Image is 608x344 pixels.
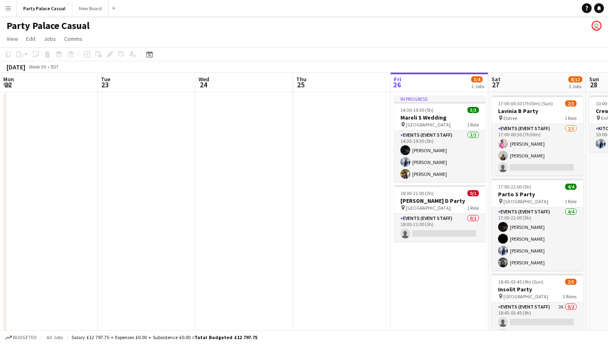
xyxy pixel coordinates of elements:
[492,107,583,115] h3: Lavinia B Party
[13,335,37,340] span: Budgeted
[492,302,583,342] app-card-role: Events (Event Staff)2A0/218:45-03:45 (9h)
[406,205,451,211] span: [GEOGRAPHIC_DATA]
[565,184,577,190] span: 4/4
[588,80,599,89] span: 28
[4,333,38,342] button: Budgeted
[406,122,451,128] span: [GEOGRAPHIC_DATA]
[492,179,583,271] app-job-card: 17:00-22:00 (5h)4/4Parto S Party [GEOGRAPHIC_DATA]1 RoleEvents (Event Staff)4/417:00-22:00 (5h)[P...
[492,75,501,83] span: Sat
[492,95,583,175] app-job-card: 17:00-00:30 (7h30m) (Sun)2/3Lavinia B Party Elstree1 RoleEvents (Event Staff)2/317:00-00:30 (7h30...
[492,286,583,293] h3: Insolit Party
[467,107,479,113] span: 3/3
[199,75,209,83] span: Wed
[492,124,583,175] app-card-role: Events (Event Staff)2/317:00-00:30 (7h30m)[PERSON_NAME][PERSON_NAME]
[498,100,553,107] span: 17:00-00:30 (7h30m) (Sun)
[394,131,485,182] app-card-role: Events (Event Staff)3/314:30-19:30 (5h)[PERSON_NAME][PERSON_NAME][PERSON_NAME]
[565,115,577,121] span: 1 Role
[467,190,479,196] span: 0/1
[64,35,83,42] span: Comms
[394,197,485,204] h3: [PERSON_NAME] D Party
[467,205,479,211] span: 1 Role
[40,33,59,44] a: Jobs
[194,334,257,340] span: Total Budgeted £12 797.75
[7,63,25,71] div: [DATE]
[101,75,110,83] span: Tue
[100,80,110,89] span: 23
[61,33,86,44] a: Comms
[295,80,306,89] span: 25
[197,80,209,89] span: 24
[3,75,14,83] span: Mon
[467,122,479,128] span: 1 Role
[569,83,582,89] div: 3 Jobs
[503,115,517,121] span: Elstree
[394,95,485,102] div: In progress
[72,334,257,340] div: Salary £12 797.75 + Expenses £0.00 + Subsistence £0.00 =
[492,191,583,198] h3: Parto S Party
[400,107,434,113] span: 14:30-19:30 (5h)
[565,279,577,285] span: 2/5
[3,33,21,44] a: View
[72,0,109,16] button: New Board
[45,334,65,340] span: All jobs
[7,35,18,42] span: View
[503,293,548,300] span: [GEOGRAPHIC_DATA]
[51,64,59,70] div: BST
[568,76,582,82] span: 8/12
[393,80,401,89] span: 26
[394,114,485,121] h3: Mareli S Wedding
[7,20,89,32] h1: Party Palace Casual
[498,184,531,190] span: 17:00-22:00 (5h)
[565,100,577,107] span: 2/3
[23,33,39,44] a: Edit
[27,64,47,70] span: Week 39
[394,214,485,242] app-card-role: Events (Event Staff)0/118:00-21:00 (3h)
[471,76,483,82] span: 3/4
[394,75,401,83] span: Fri
[589,75,599,83] span: Sun
[472,83,484,89] div: 2 Jobs
[400,190,434,196] span: 18:00-21:00 (3h)
[26,35,36,42] span: Edit
[565,198,577,204] span: 1 Role
[394,95,485,182] app-job-card: In progress14:30-19:30 (5h)3/3Mareli S Wedding [GEOGRAPHIC_DATA]1 RoleEvents (Event Staff)3/314:3...
[563,293,577,300] span: 3 Roles
[44,35,56,42] span: Jobs
[498,279,543,285] span: 18:45-03:45 (9h) (Sun)
[17,0,72,16] button: Party Palace Casual
[296,75,306,83] span: Thu
[592,21,601,31] app-user-avatar: Nicole Nkansah
[490,80,501,89] span: 27
[503,198,548,204] span: [GEOGRAPHIC_DATA]
[2,80,14,89] span: 22
[492,207,583,271] app-card-role: Events (Event Staff)4/417:00-22:00 (5h)[PERSON_NAME][PERSON_NAME][PERSON_NAME][PERSON_NAME]
[394,185,485,242] app-job-card: 18:00-21:00 (3h)0/1[PERSON_NAME] D Party [GEOGRAPHIC_DATA]1 RoleEvents (Event Staff)0/118:00-21:0...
